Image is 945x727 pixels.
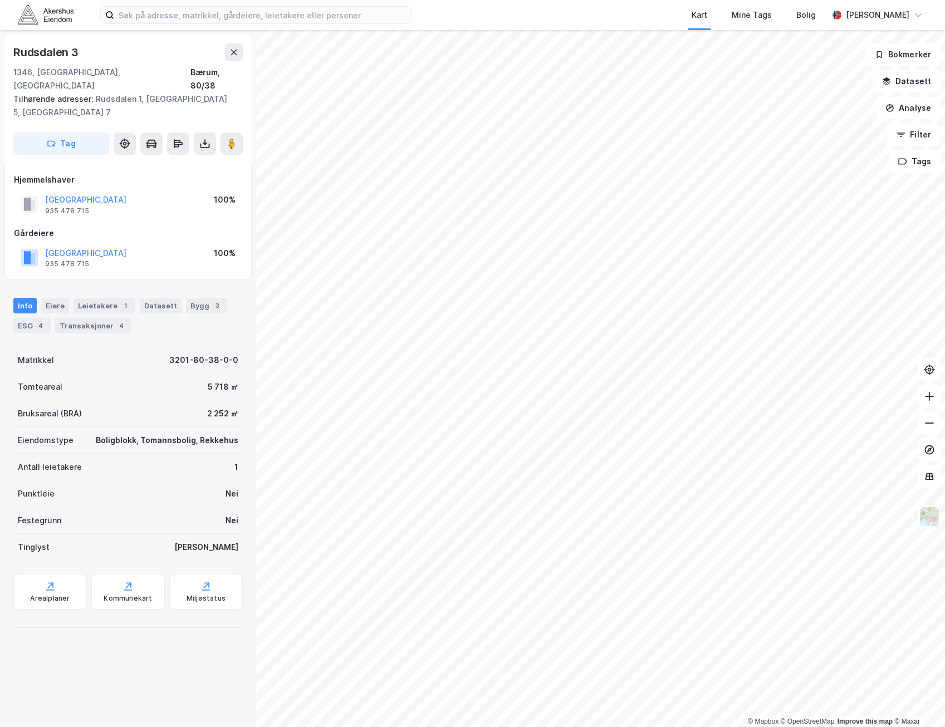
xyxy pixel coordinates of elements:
div: 5 718 ㎡ [208,380,238,394]
div: 100% [214,247,236,260]
div: Nei [226,514,238,527]
button: Filter [887,124,941,146]
div: 1 [234,460,238,474]
div: Miljøstatus [187,594,226,603]
div: 4 [116,320,127,331]
div: Bærum, 80/38 [190,66,243,92]
div: Nei [226,487,238,500]
div: Boligblokk, Tomannsbolig, Rekkehus [96,434,238,447]
button: Datasett [873,70,941,92]
div: ESG [13,318,51,333]
img: akershus-eiendom-logo.9091f326c980b4bce74ccdd9f866810c.svg [18,5,74,24]
img: Z [919,506,940,527]
div: Bruksareal (BRA) [18,407,82,420]
a: Improve this map [838,718,893,725]
div: 935 478 715 [45,207,89,215]
div: [PERSON_NAME] [846,8,909,22]
a: OpenStreetMap [781,718,835,725]
div: Tinglyst [18,541,50,554]
div: Kontrollprogram for chat [889,674,945,727]
div: Mine Tags [732,8,772,22]
div: Arealplaner [30,594,70,603]
div: [PERSON_NAME] [174,541,238,554]
iframe: Chat Widget [889,674,945,727]
div: 3201-80-38-0-0 [169,353,238,367]
div: Rudsdalen 3 [13,43,81,61]
div: 935 478 715 [45,259,89,268]
div: Kart [692,8,707,22]
div: Leietakere [74,298,135,313]
div: Punktleie [18,487,55,500]
div: 1 [120,300,131,311]
div: 3 [212,300,223,311]
div: Tomteareal [18,380,62,394]
div: Matrikkel [18,353,54,367]
div: Info [13,298,37,313]
div: Hjemmelshaver [14,173,242,186]
div: Antall leietakere [18,460,82,474]
div: Kommunekart [104,594,152,603]
div: Rudsdalen 1, [GEOGRAPHIC_DATA] 5, [GEOGRAPHIC_DATA] 7 [13,92,234,119]
input: Søk på adresse, matrikkel, gårdeiere, leietakere eller personer [114,7,412,23]
div: Datasett [140,298,182,313]
div: Eiendomstype [18,434,74,447]
button: Analyse [876,97,941,119]
a: Mapbox [748,718,778,725]
div: 1346, [GEOGRAPHIC_DATA], [GEOGRAPHIC_DATA] [13,66,190,92]
div: Bolig [796,8,816,22]
span: Tilhørende adresser: [13,94,96,104]
div: Festegrunn [18,514,61,527]
div: 4 [35,320,46,331]
div: 100% [214,193,236,207]
button: Bokmerker [865,43,941,66]
div: Eiere [41,298,69,313]
div: Bygg [186,298,227,313]
div: 2 252 ㎡ [207,407,238,420]
button: Tags [889,150,941,173]
button: Tag [13,132,109,155]
div: Gårdeiere [14,227,242,240]
div: Transaksjoner [55,318,131,333]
